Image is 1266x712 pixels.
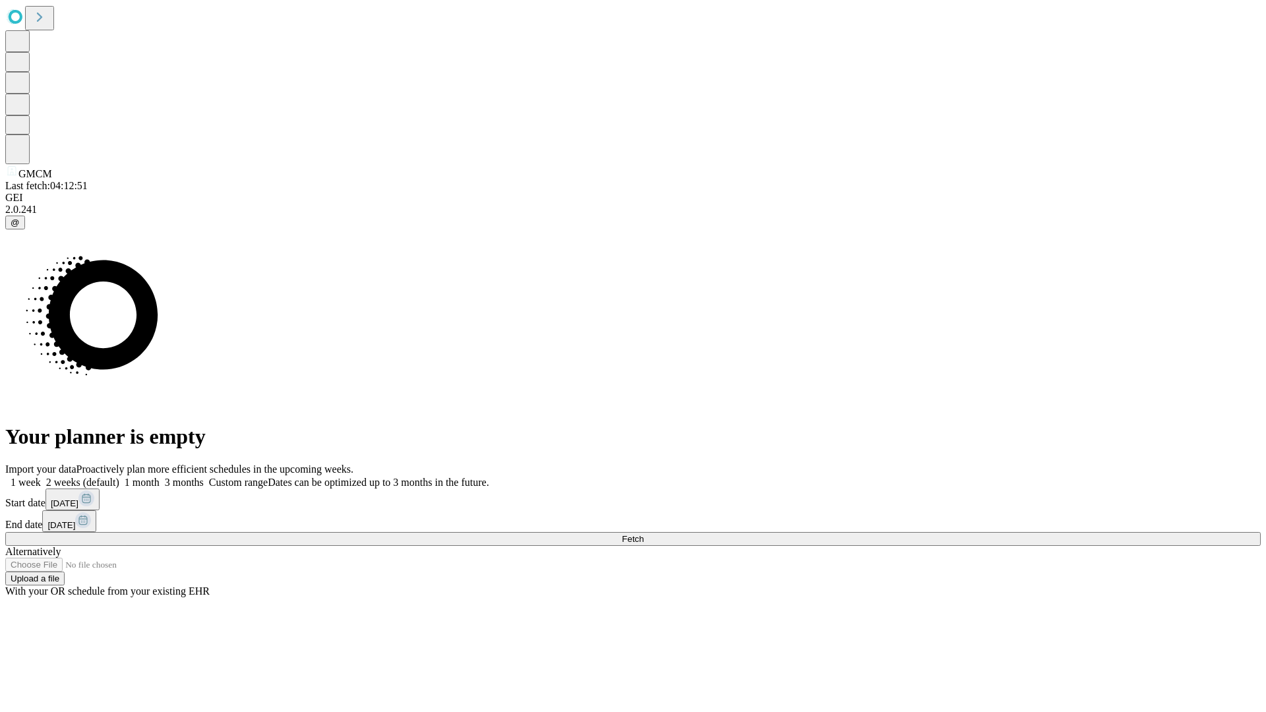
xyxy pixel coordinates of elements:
[5,216,25,229] button: @
[5,204,1261,216] div: 2.0.241
[47,520,75,530] span: [DATE]
[11,477,41,488] span: 1 week
[165,477,204,488] span: 3 months
[5,510,1261,532] div: End date
[5,192,1261,204] div: GEI
[46,477,119,488] span: 2 weeks (default)
[5,585,210,597] span: With your OR schedule from your existing EHR
[5,546,61,557] span: Alternatively
[11,218,20,227] span: @
[18,168,52,179] span: GMCM
[5,489,1261,510] div: Start date
[5,532,1261,546] button: Fetch
[5,180,88,191] span: Last fetch: 04:12:51
[51,498,78,508] span: [DATE]
[42,510,96,532] button: [DATE]
[76,463,353,475] span: Proactively plan more efficient schedules in the upcoming weeks.
[5,572,65,585] button: Upload a file
[622,534,644,544] span: Fetch
[45,489,100,510] button: [DATE]
[268,477,489,488] span: Dates can be optimized up to 3 months in the future.
[5,425,1261,449] h1: Your planner is empty
[209,477,268,488] span: Custom range
[5,463,76,475] span: Import your data
[125,477,160,488] span: 1 month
